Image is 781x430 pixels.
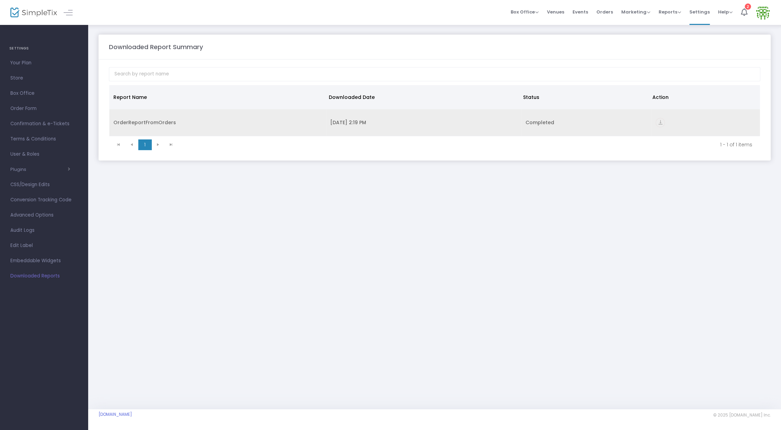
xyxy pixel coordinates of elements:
[656,118,756,127] div: https://go.SimpleTix.com/tw40g
[10,167,70,172] button: Plugins
[745,3,751,10] div: 2
[596,3,613,21] span: Orders
[621,9,650,15] span: Marketing
[10,180,78,189] span: CSS/Design Edits
[10,119,78,128] span: Confirmation & e-Tickets
[526,119,647,126] div: Completed
[109,67,760,81] input: Search by report name
[10,195,78,204] span: Conversion Tracking Code
[519,85,648,109] th: Status
[99,412,132,417] a: [DOMAIN_NAME]
[10,89,78,98] span: Box Office
[718,9,733,15] span: Help
[330,119,517,126] div: 9/17/2025 2:19 PM
[10,74,78,83] span: Store
[10,211,78,220] span: Advanced Options
[10,226,78,235] span: Audit Logs
[656,118,665,127] i: vertical_align_bottom
[10,58,78,67] span: Your Plan
[183,141,752,148] kendo-pager-info: 1 - 1 of 1 items
[659,9,681,15] span: Reports
[113,119,322,126] div: OrderReportFromOrders
[10,150,78,159] span: User & Roles
[713,412,771,418] span: © 2025 [DOMAIN_NAME] Inc.
[656,120,665,127] a: vertical_align_bottom
[325,85,519,109] th: Downloaded Date
[138,139,151,150] span: Page 1
[10,135,78,144] span: Terms & Conditions
[511,9,539,15] span: Box Office
[573,3,588,21] span: Events
[689,3,710,21] span: Settings
[10,241,78,250] span: Edit Label
[10,272,78,281] span: Downloaded Reports
[109,42,203,52] m-panel-title: Downloaded Report Summary
[109,85,325,109] th: Report Name
[109,85,760,136] div: Data table
[648,85,756,109] th: Action
[9,42,79,55] h4: SETTINGS
[547,3,564,21] span: Venues
[10,256,78,265] span: Embeddable Widgets
[10,104,78,113] span: Order Form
